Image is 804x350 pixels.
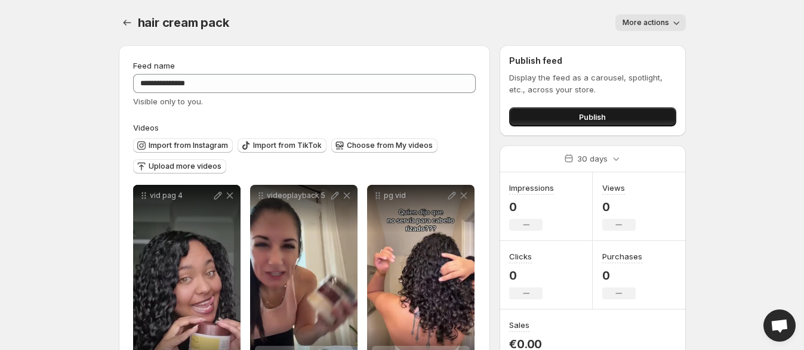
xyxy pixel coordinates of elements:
span: Import from Instagram [149,141,228,150]
button: Upload more videos [133,159,226,174]
h3: Clicks [509,250,532,262]
span: Choose from My videos [347,141,433,150]
button: Import from Instagram [133,138,233,153]
span: Visible only to you. [133,97,203,106]
button: Import from TikTok [238,138,326,153]
span: Import from TikTok [253,141,322,150]
span: Videos [133,123,159,132]
p: 0 [602,200,636,214]
span: Upload more videos [149,162,221,171]
h3: Sales [509,319,529,331]
p: 0 [509,200,554,214]
span: hair cream pack [138,16,229,30]
button: Choose from My videos [331,138,438,153]
h3: Impressions [509,182,554,194]
h3: Views [602,182,625,194]
p: vid pag 4 [150,191,212,200]
p: 30 days [577,153,608,165]
span: Publish [579,111,606,123]
p: Display the feed as a carousel, spotlight, etc., across your store. [509,72,676,95]
h3: Purchases [602,250,642,262]
button: Settings [119,14,135,31]
span: More actions [623,18,669,27]
button: Publish [509,107,676,126]
p: pg vid [384,191,446,200]
span: Feed name [133,61,175,70]
h2: Publish feed [509,55,676,67]
button: More actions [615,14,686,31]
p: videoplayback 5 [267,191,329,200]
p: 0 [509,268,543,283]
a: Open chat [763,309,796,342]
p: 0 [602,268,642,283]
